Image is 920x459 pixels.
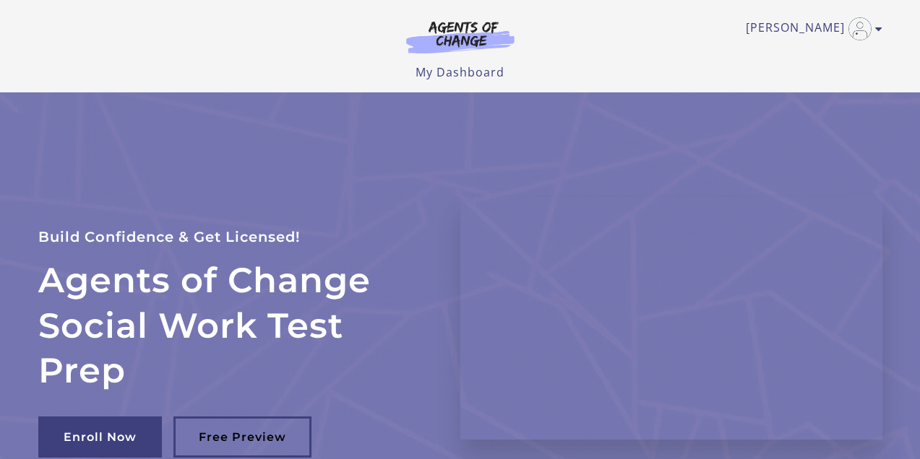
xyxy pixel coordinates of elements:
[746,17,875,40] a: Toggle menu
[173,416,311,458] a: Free Preview
[416,64,504,80] a: My Dashboard
[391,20,530,53] img: Agents of Change Logo
[38,225,426,249] p: Build Confidence & Get Licensed!
[38,258,426,393] h2: Agents of Change Social Work Test Prep
[38,416,162,458] a: Enroll Now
